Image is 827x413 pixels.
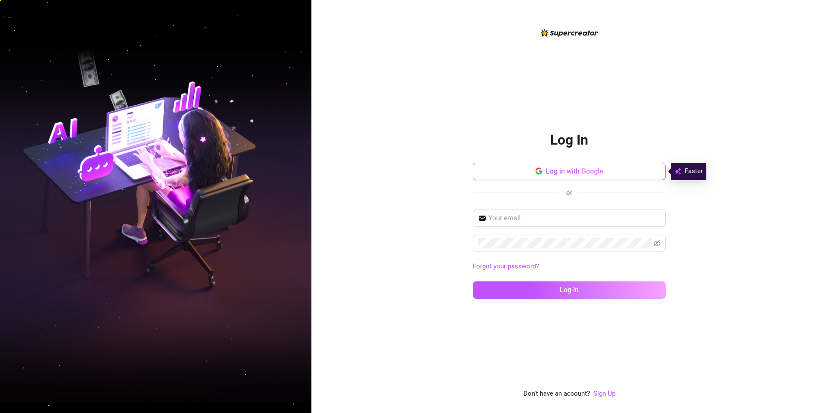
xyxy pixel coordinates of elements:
[566,189,572,197] span: or
[541,29,598,37] img: logo-BBDzfeDw.svg
[473,261,666,272] a: Forgot your password?
[654,240,660,247] span: eye-invisible
[593,389,615,399] a: Sign Up
[593,390,615,397] a: Sign Up
[685,166,703,177] span: Faster
[560,286,579,294] span: Log in
[473,163,666,180] button: Log in with Google
[674,166,681,177] img: svg%3e
[488,213,660,223] input: Your email
[546,167,603,175] span: Log in with Google
[523,389,590,399] span: Don't have an account?
[550,131,588,149] h2: Log In
[473,281,666,299] button: Log in
[473,262,539,270] a: Forgot your password?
